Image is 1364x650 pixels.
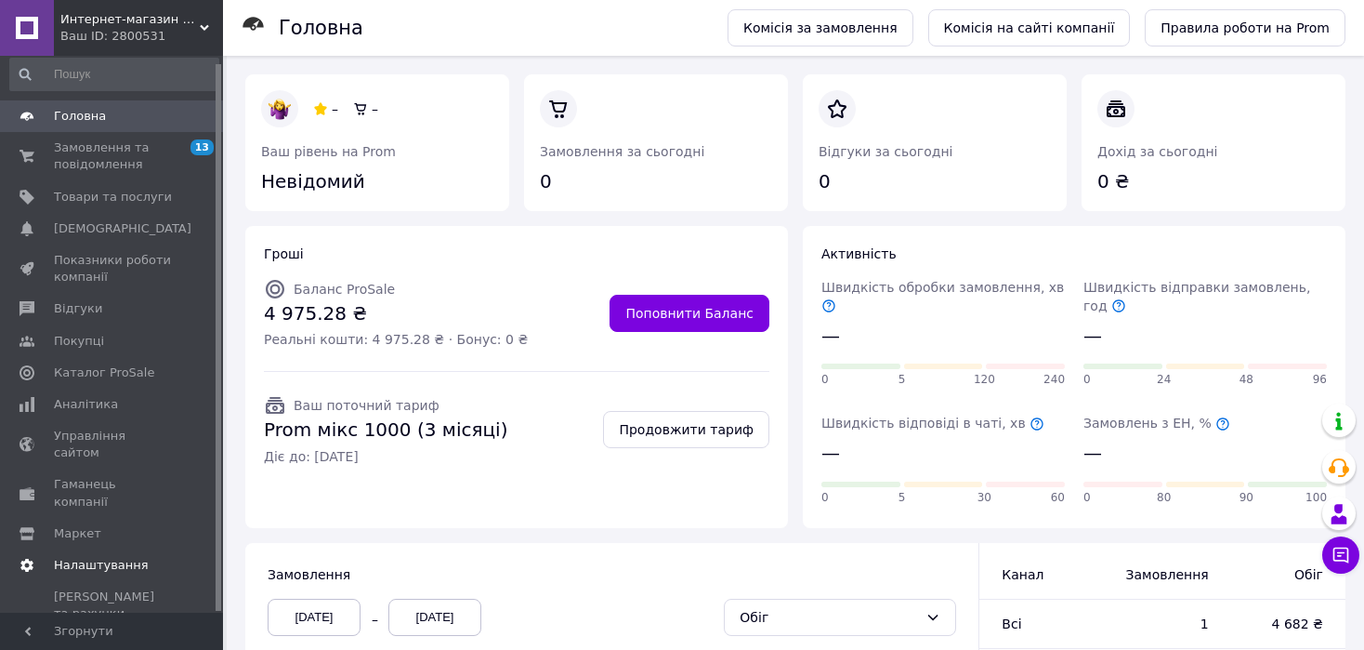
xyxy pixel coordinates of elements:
span: 4 682 ₴ [1246,615,1323,633]
span: [DEMOGRAPHIC_DATA] [54,220,191,237]
span: Канал [1002,567,1043,582]
span: Гаманець компанії [54,476,172,510]
span: Замовлення [268,567,350,582]
span: 1 [1124,615,1209,633]
span: 13 [190,139,214,155]
a: Комісія за замовлення [728,9,913,46]
a: Комісія на сайті компанії [928,9,1131,46]
span: Відгуки [54,300,102,317]
span: Замовлення та повідомлення [54,139,172,173]
span: — [1083,323,1102,350]
span: Управління сайтом [54,428,172,461]
span: 48 [1239,372,1253,388]
div: Ваш ID: 2800531 [60,28,223,45]
span: Ваш поточний тариф [294,398,439,413]
span: 100 [1305,490,1327,506]
span: 0 [1083,372,1091,388]
span: — [821,440,840,467]
span: Гроші [264,246,304,261]
span: Швидкість обробки замовлення, хв [821,280,1064,313]
a: Поповнити Баланс [610,295,769,332]
span: Замовлення [1124,565,1209,584]
span: 5 [898,372,906,388]
span: Prom мікс 1000 (3 місяці) [264,417,507,444]
span: 24 [1157,372,1171,388]
span: 240 [1043,372,1065,388]
span: Каталог ProSale [54,365,154,381]
span: — [1083,440,1102,467]
span: 0 [1083,490,1091,506]
span: Діє до: [DATE] [264,447,507,466]
span: Маркет [54,525,101,542]
h1: Головна [279,17,363,39]
span: — [821,323,840,350]
span: 80 [1157,490,1171,506]
button: Чат з покупцем [1322,537,1359,574]
span: Швидкість відправки замовлень, год [1083,280,1310,313]
span: Налаштування [54,557,149,574]
span: 5 [898,490,906,506]
span: Показники роботи компанії [54,252,172,285]
span: Баланс ProSale [294,282,395,297]
span: 0 [821,490,829,506]
span: Реальні кошти: 4 975.28 ₴ · Бонус: 0 ₴ [264,330,528,349]
span: Головна [54,108,106,125]
span: – [332,101,338,116]
span: 4 975.28 ₴ [264,300,528,327]
span: Товари та послуги [54,189,172,206]
a: Продовжити тариф [603,411,769,448]
span: 90 [1239,490,1253,506]
span: 30 [977,490,991,506]
span: Обіг [1246,565,1323,584]
input: Пошук [9,58,219,91]
div: [DATE] [388,599,481,636]
span: Замовлень з ЕН, % [1083,416,1230,431]
span: 96 [1313,372,1327,388]
span: 120 [974,372,995,388]
span: 60 [1051,490,1065,506]
span: Швидкість відповіді в чаті, хв [821,416,1044,431]
span: – [372,101,378,116]
span: 0 [821,372,829,388]
div: Обіг [740,607,918,628]
span: Покупці [54,333,104,350]
div: [DATE] [268,599,361,636]
span: Активність [821,246,897,261]
span: Интернет-магазин "КарІванчик" [60,11,200,28]
span: Всi [1002,617,1021,631]
a: Правила роботи на Prom [1145,9,1345,46]
span: Аналітика [54,396,118,413]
